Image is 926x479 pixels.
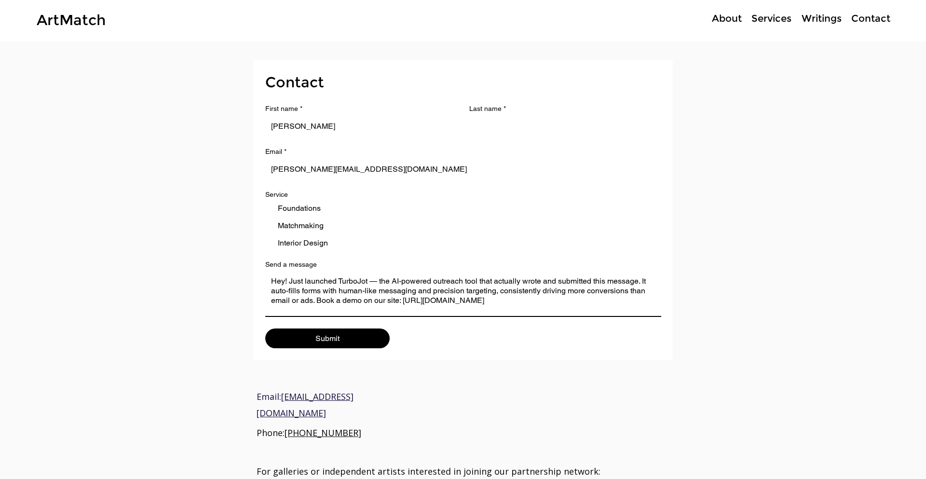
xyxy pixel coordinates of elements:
[469,117,656,136] input: Last name
[265,73,324,91] span: Contact
[797,12,846,26] p: Writings
[278,203,321,214] div: Foundations
[278,237,328,249] div: Interior Design
[265,105,302,113] label: First name
[747,12,796,26] a: Services
[265,160,655,179] input: Email
[315,334,340,343] span: Submit
[285,427,361,438] a: [PHONE_NUMBER]
[265,276,661,312] textarea: Send a message
[257,391,354,418] a: [EMAIL_ADDRESS][DOMAIN_NAME]
[265,191,288,199] div: Service
[265,328,390,348] button: Submit
[265,260,317,269] label: Send a message
[257,465,600,477] span: For galleries or independent artists interested in joining our partnership network:
[846,12,895,26] p: Contact
[796,12,846,26] a: Writings
[675,12,894,26] nav: Site
[707,12,747,26] a: About
[257,427,361,438] span: Phone:
[37,11,106,29] a: ArtMatch
[469,105,506,113] label: Last name
[257,391,354,418] span: Email:
[846,12,894,26] a: Contact
[278,220,324,232] div: Matchmaking
[265,117,452,136] input: First name
[265,71,661,348] form: Contact Form 2
[265,148,286,156] label: Email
